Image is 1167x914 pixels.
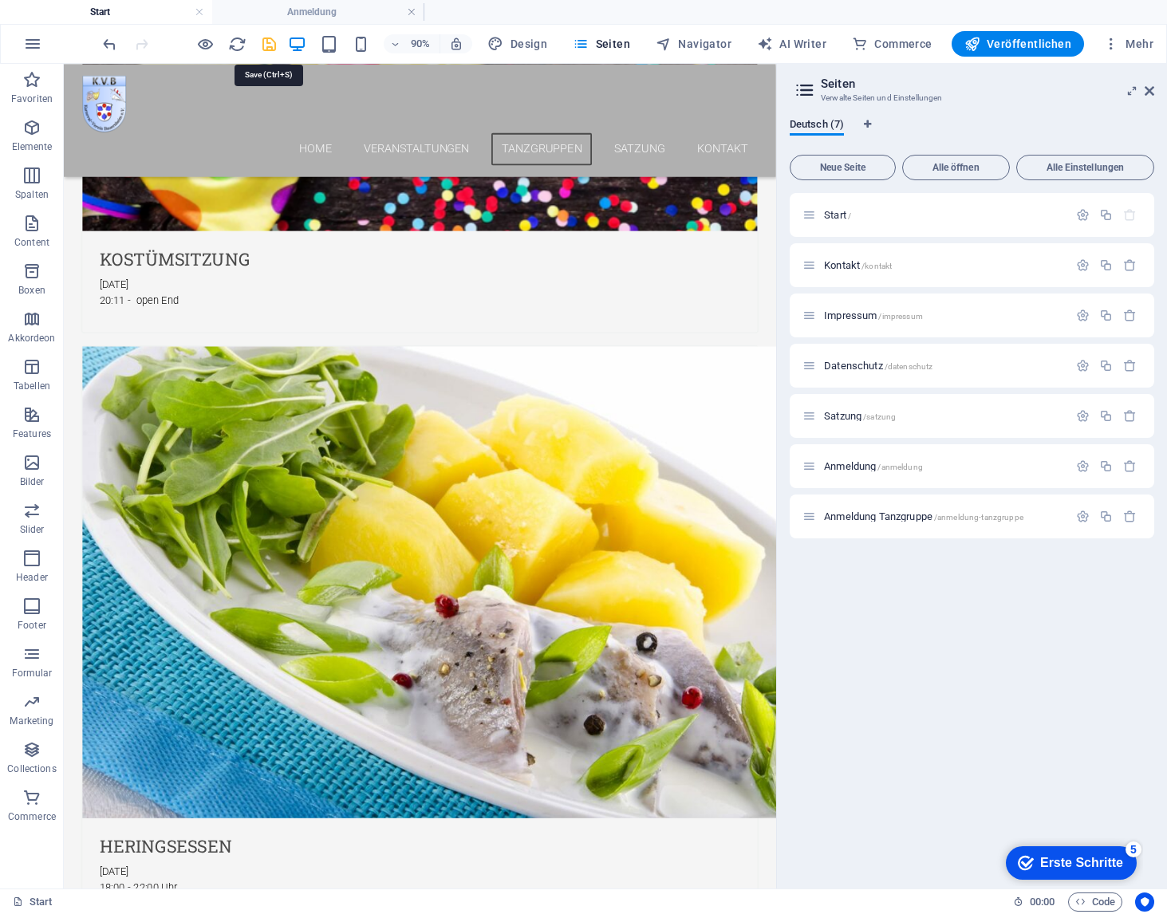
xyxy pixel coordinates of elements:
span: Design [487,36,547,52]
p: Collections [7,762,56,775]
div: Entfernen [1123,309,1137,322]
p: Content [14,236,49,249]
span: / [848,211,851,220]
p: Spalten [15,188,49,201]
button: AI Writer [751,31,833,57]
div: Duplizieren [1099,359,1113,372]
span: /anmeldung [877,463,922,471]
span: /impressum [878,312,922,321]
span: Anmeldung [824,460,923,472]
div: Start/ [819,210,1068,220]
h6: 90% [408,34,433,53]
p: Elemente [12,140,53,153]
button: Navigator [649,31,738,57]
span: : [1041,896,1043,908]
span: AI Writer [757,36,826,52]
div: Erste Schritte 5 items remaining, 0% complete [11,8,142,41]
div: Entfernen [1123,258,1137,272]
div: Erste Schritte [45,18,128,32]
span: /satzung [863,412,896,421]
span: /anmeldung-tanzgruppe [934,513,1023,522]
span: Klick, um Seite zu öffnen [824,360,932,372]
span: Alle Einstellungen [1023,163,1147,172]
button: undo [100,34,119,53]
p: Marketing [10,715,53,727]
span: Commerce [852,36,932,52]
div: Die Startseite kann nicht gelöscht werden [1123,208,1137,222]
div: Einstellungen [1076,208,1090,222]
div: Einstellungen [1076,510,1090,523]
button: Klicke hier, um den Vorschau-Modus zu verlassen [195,34,215,53]
i: Seite neu laden [228,35,246,53]
p: Boxen [18,284,45,297]
span: Navigator [656,36,731,52]
p: Tabellen [14,380,50,392]
i: Rückgängig: Definiere, auf welchen Geräten dieses Element angezeigt werden soll. (Strg+Z) [101,35,119,53]
p: Favoriten [11,93,53,105]
div: Entfernen [1123,359,1137,372]
p: Commerce [8,810,56,823]
button: reload [227,34,246,53]
span: Mehr [1103,36,1153,52]
div: Anmeldung Tanzgruppe/anmeldung-tanzgruppe [819,511,1068,522]
span: Klick, um Seite zu öffnen [824,209,851,221]
span: Deutsch (7) [790,115,844,137]
div: Einstellungen [1076,309,1090,322]
div: Einstellungen [1076,409,1090,423]
button: Code [1068,892,1122,912]
span: Seiten [573,36,630,52]
div: Datenschutz/datenschutz [819,360,1068,371]
div: Impressum/impressum [819,310,1068,321]
span: Code [1075,892,1115,912]
span: Alle öffnen [909,163,1003,172]
button: save [259,34,278,53]
button: Alle Einstellungen [1016,155,1154,180]
a: Klick, um Auswahl aufzuheben. Doppelklick öffnet Seitenverwaltung [13,892,53,912]
h3: Verwalte Seiten und Einstellungen [821,91,1122,105]
button: Veröffentlichen [952,31,1084,57]
div: Einstellungen [1076,459,1090,473]
h4: Anmeldung [212,3,424,21]
div: Satzung/satzung [819,411,1068,421]
p: Formular [12,667,53,680]
p: Akkordeon [8,332,55,345]
p: Features [13,427,51,440]
div: Duplizieren [1099,258,1113,272]
div: Einstellungen [1076,258,1090,272]
span: Satzung [824,410,896,422]
div: Duplizieren [1099,510,1113,523]
button: Seiten [566,31,637,57]
button: Mehr [1097,31,1160,57]
button: Usercentrics [1135,892,1154,912]
span: /kontakt [861,262,892,270]
p: Header [16,571,48,584]
div: Sprachen-Tabs [790,118,1154,148]
div: Kontakt/kontakt [819,260,1068,270]
div: Duplizieren [1099,409,1113,423]
div: Duplizieren [1099,309,1113,322]
div: Design (Strg+Alt+Y) [481,31,554,57]
span: Veröffentlichen [964,36,1071,52]
button: Neue Seite [790,155,896,180]
button: Design [481,31,554,57]
span: /datenschutz [885,362,933,371]
div: Duplizieren [1099,208,1113,222]
p: Footer [18,619,46,632]
div: Entfernen [1123,459,1137,473]
span: Neue Seite [797,163,889,172]
h2: Seiten [821,77,1154,91]
h6: Session-Zeit [1013,892,1055,912]
div: Anmeldung/anmeldung [819,461,1068,471]
div: Duplizieren [1099,459,1113,473]
p: Slider [20,523,45,536]
div: 5 [131,3,147,19]
span: Klick, um Seite zu öffnen [824,309,923,321]
span: 00 00 [1030,892,1055,912]
span: Klick, um Seite zu öffnen [824,259,892,271]
div: Einstellungen [1076,359,1090,372]
button: 90% [384,34,440,53]
div: Entfernen [1123,510,1137,523]
button: Commerce [846,31,939,57]
button: Alle öffnen [902,155,1010,180]
div: Entfernen [1123,409,1137,423]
